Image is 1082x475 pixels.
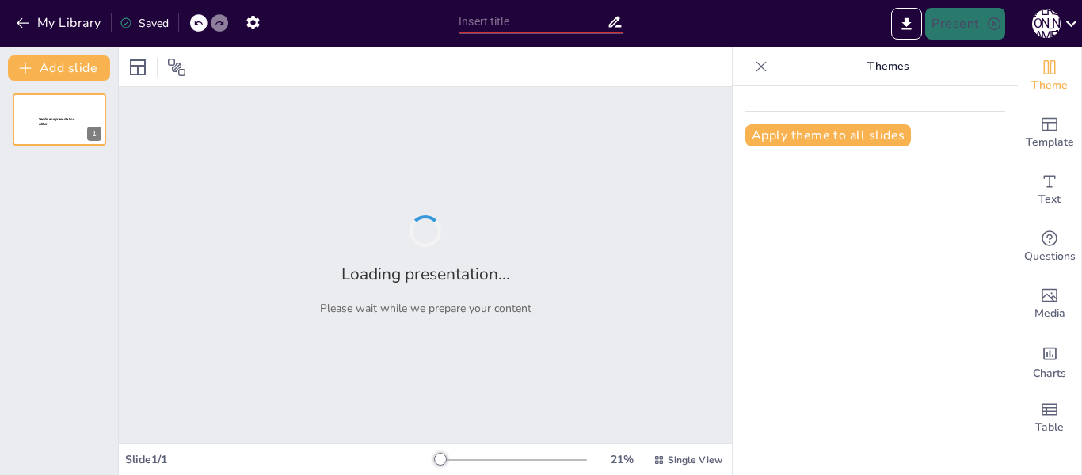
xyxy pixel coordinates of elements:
span: Sendsteps presentation editor [39,117,74,126]
input: Insert title [459,10,607,33]
button: Apply theme to all slides [745,124,911,146]
div: Saved [120,16,169,31]
span: Single View [668,454,722,466]
button: [PERSON_NAME] [1032,8,1061,40]
div: Get real-time input from your audience [1018,218,1081,275]
div: Change the overall theme [1018,47,1081,104]
div: Add ready made slides [1018,104,1081,161]
button: Present [925,8,1004,40]
span: Media [1034,305,1065,322]
p: Themes [774,47,1002,85]
span: Text [1038,191,1061,208]
div: 21 % [603,452,641,467]
div: Add a table [1018,389,1081,446]
button: My Library [12,10,108,36]
div: [PERSON_NAME] [1032,9,1061,38]
p: Please wait while we prepare your content [320,301,531,316]
div: Slide 1 / 1 [125,452,435,467]
span: Charts [1033,365,1066,382]
span: Template [1026,134,1074,151]
span: Theme [1031,77,1068,94]
div: Add charts and graphs [1018,332,1081,389]
h2: Loading presentation... [341,263,510,285]
div: Layout [125,55,150,80]
div: 1 [87,127,101,141]
span: Table [1035,419,1064,436]
span: Position [167,58,186,77]
div: Add images, graphics, shapes or video [1018,275,1081,332]
button: Export to PowerPoint [891,8,922,40]
div: 1 [13,93,106,146]
button: Add slide [8,55,110,81]
span: Questions [1024,248,1076,265]
div: Add text boxes [1018,161,1081,218]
